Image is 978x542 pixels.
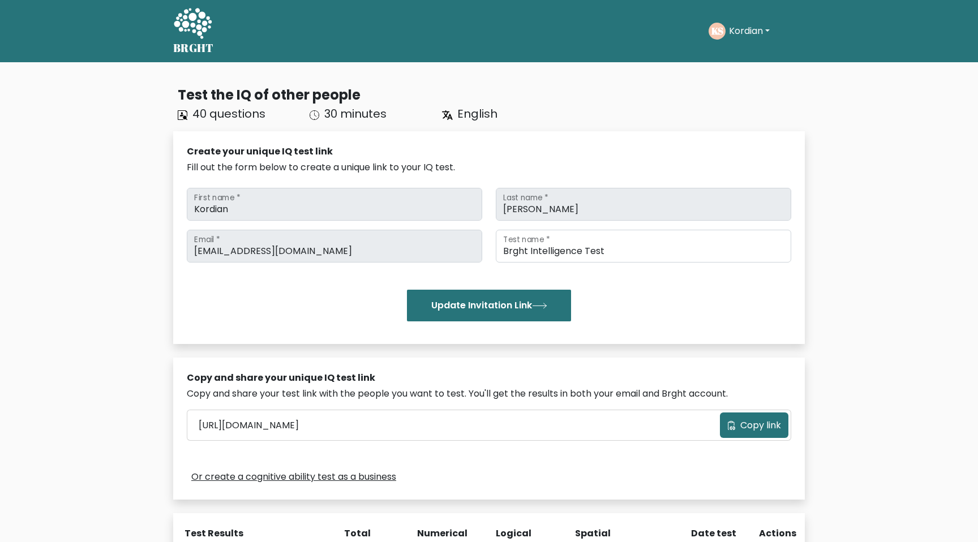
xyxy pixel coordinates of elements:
a: Or create a cognitive ability test as a business [191,470,396,484]
input: Email [187,230,482,263]
div: Spatial [575,527,608,540]
h5: BRGHT [173,41,214,55]
text: KS [711,24,723,37]
span: Copy link [740,419,781,432]
div: Copy and share your unique IQ test link [187,371,791,385]
span: 40 questions [192,106,265,122]
input: Test name [496,230,791,263]
div: Logical [496,527,529,540]
div: Actions [759,527,798,540]
div: Test Results [185,527,324,540]
div: Create your unique IQ test link [187,145,791,158]
a: BRGHT [173,5,214,58]
input: First name [187,188,482,221]
button: Copy link [720,412,788,438]
div: Numerical [417,527,450,540]
button: Update Invitation Link [407,290,571,321]
span: 30 minutes [324,106,387,122]
div: Fill out the form below to create a unique link to your IQ test. [187,161,791,174]
input: Last name [496,188,791,221]
button: Kordian [726,24,773,38]
div: Test the IQ of other people [178,85,805,105]
div: Date test [654,527,745,540]
div: Total [338,527,371,540]
span: English [457,106,497,122]
div: Copy and share your test link with the people you want to test. You'll get the results in both yo... [187,387,791,401]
